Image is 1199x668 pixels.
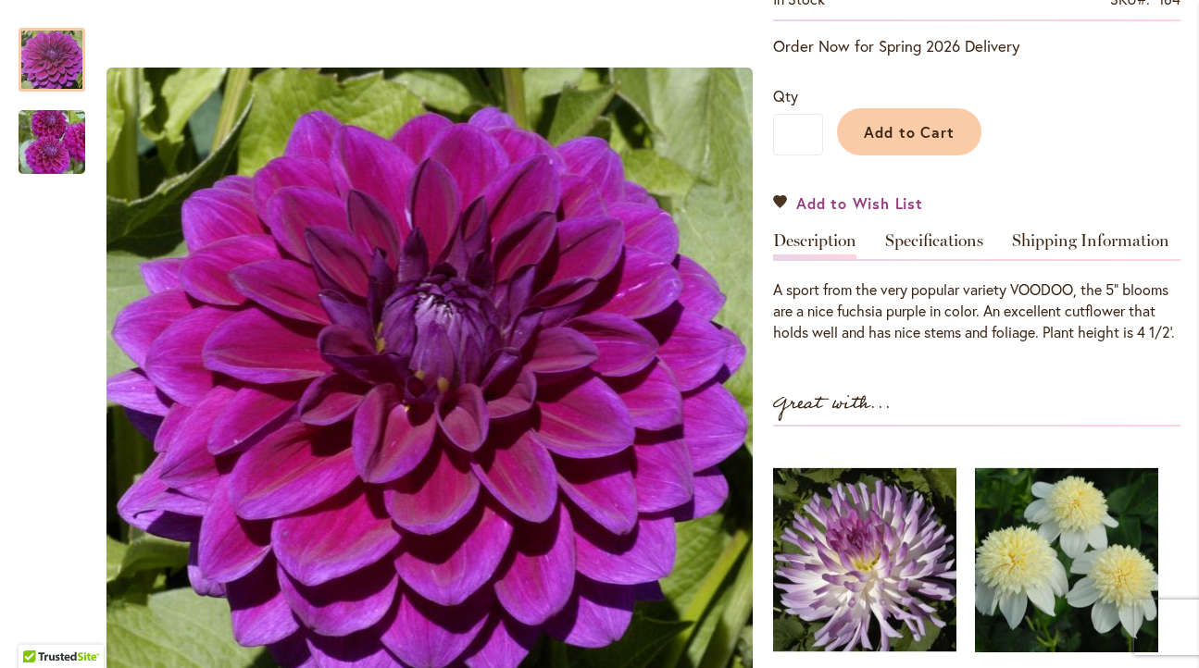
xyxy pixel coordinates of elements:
[773,279,1180,343] div: A sport from the very popular variety VOODOO, the 5" blooms are a nice fuchsia purple in color. A...
[885,232,983,259] a: Specifications
[14,602,66,654] iframe: Launch Accessibility Center
[796,192,923,214] span: Add to Wish List
[773,35,1180,57] p: Order Now for Spring 2026 Delivery
[773,192,923,214] a: Add to Wish List
[773,232,856,259] a: Description
[19,92,85,174] div: TABOO
[773,389,892,419] strong: Great with...
[773,232,1180,343] div: Detailed Product Info
[864,122,955,142] span: Add to Cart
[837,108,981,155] button: Add to Cart
[1012,232,1169,259] a: Shipping Information
[773,86,798,105] span: Qty
[19,9,104,92] div: TABOO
